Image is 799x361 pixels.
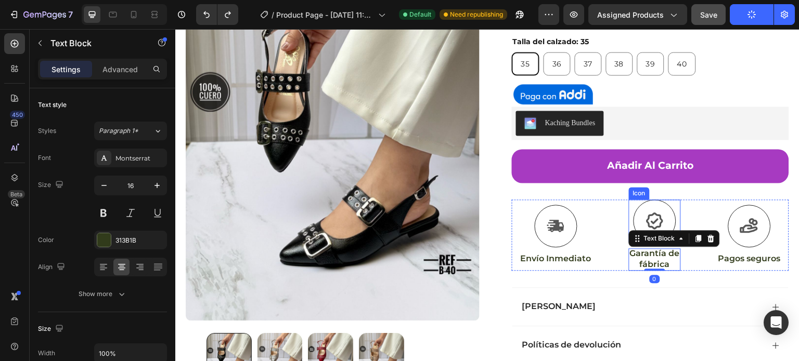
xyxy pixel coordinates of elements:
[432,130,519,143] div: Añadir al Carrito
[38,178,66,192] div: Size
[79,289,127,299] div: Show more
[543,224,605,235] p: Pagos seguros
[502,30,512,39] span: 40
[115,236,164,245] div: 313B1B
[38,126,56,136] div: Styles
[474,246,485,254] div: 0
[8,190,25,198] div: Beta
[38,322,66,336] div: Size
[345,224,416,235] p: Envío Inmediato
[370,88,420,99] div: Kaching Bundles
[588,4,687,25] button: Assigned Products
[764,310,789,335] div: Open Intercom Messenger
[700,10,717,19] span: Save
[471,30,480,39] span: 39
[102,64,138,75] p: Advanced
[455,219,505,230] p: Garantía de
[455,230,505,241] p: fábrica
[341,82,429,106] button: Kaching Bundles
[347,272,421,283] p: [PERSON_NAME]
[94,122,167,140] button: Paragraph 1*
[337,120,614,154] button: Añadir al Carrito
[50,37,139,49] p: Text Block
[597,9,664,20] span: Assigned Products
[691,4,726,25] button: Save
[38,260,67,274] div: Align
[115,154,164,163] div: Montserrat
[38,100,67,110] div: Text style
[10,111,25,119] div: 450
[440,30,449,39] span: 38
[99,126,138,136] span: Paragraph 1*
[51,64,81,75] p: Settings
[276,9,374,20] span: Product Page - [DATE] 11:08:21
[38,349,55,358] div: Width
[346,30,355,39] span: 35
[68,8,73,21] p: 7
[450,10,503,19] span: Need republishing
[467,205,502,214] div: Text Block
[377,30,386,39] span: 36
[38,153,51,163] div: Font
[272,9,274,20] span: /
[347,311,446,322] p: Políticas de devolución
[196,4,238,25] div: Undo/Redo
[38,235,54,245] div: Color
[337,52,420,77] img: gempages_578471376264889225-38eba020-193e-4596-b69c-2522ad318350.png
[408,30,417,39] span: 37
[4,4,78,25] button: 7
[38,285,167,303] button: Show more
[175,29,799,361] iframe: Design area
[409,10,431,19] span: Default
[349,88,362,100] img: KachingBundles.png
